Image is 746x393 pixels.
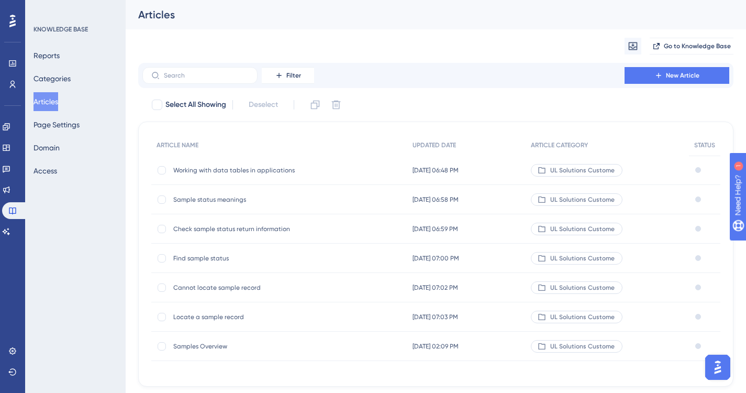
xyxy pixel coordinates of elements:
button: Page Settings [34,115,80,134]
span: Select All Showing [165,99,226,111]
span: UL Solutions Custome [550,195,615,204]
span: Samples Overview [173,342,341,351]
span: Find sample status [173,254,341,263]
button: Go to Knowledge Base [650,38,733,54]
button: Categories [34,69,71,88]
span: UL Solutions Custome [550,254,615,263]
span: [DATE] 02:09 PM [413,342,459,351]
span: UL Solutions Custome [550,313,615,321]
button: Access [34,161,57,180]
span: UL Solutions Custome [550,283,615,292]
span: [DATE] 07:03 PM [413,313,458,321]
span: UL Solutions Custome [550,225,615,233]
span: Working with data tables in applications [173,166,341,174]
span: [DATE] 07:00 PM [413,254,459,263]
span: [DATE] 06:58 PM [413,195,459,204]
span: Cannot locate sample record [173,283,341,292]
span: UL Solutions Custome [550,342,615,351]
span: Locate a sample record [173,313,341,321]
span: Sample status meanings [173,195,341,204]
span: Filter [286,71,301,80]
span: Need Help? [25,3,65,15]
span: [DATE] 06:59 PM [413,225,458,233]
iframe: UserGuiding AI Assistant Launcher [702,352,733,383]
span: ARTICLE NAME [157,141,198,149]
button: Domain [34,138,60,157]
span: ARTICLE CATEGORY [531,141,588,149]
span: Deselect [249,99,278,111]
span: [DATE] 06:48 PM [413,166,459,174]
button: Filter [262,67,314,84]
span: Go to Knowledge Base [664,42,731,50]
div: Articles [138,7,707,22]
span: UL Solutions Custome [550,166,615,174]
button: New Article [625,67,729,84]
span: UPDATED DATE [413,141,456,149]
span: Check sample status return information [173,225,341,233]
button: Deselect [239,95,287,114]
button: Articles [34,92,58,111]
div: KNOWLEDGE BASE [34,25,88,34]
span: New Article [666,71,699,80]
input: Search [164,72,249,79]
button: Reports [34,46,60,65]
div: 1 [73,5,76,14]
span: [DATE] 07:02 PM [413,283,458,292]
span: STATUS [694,141,715,149]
